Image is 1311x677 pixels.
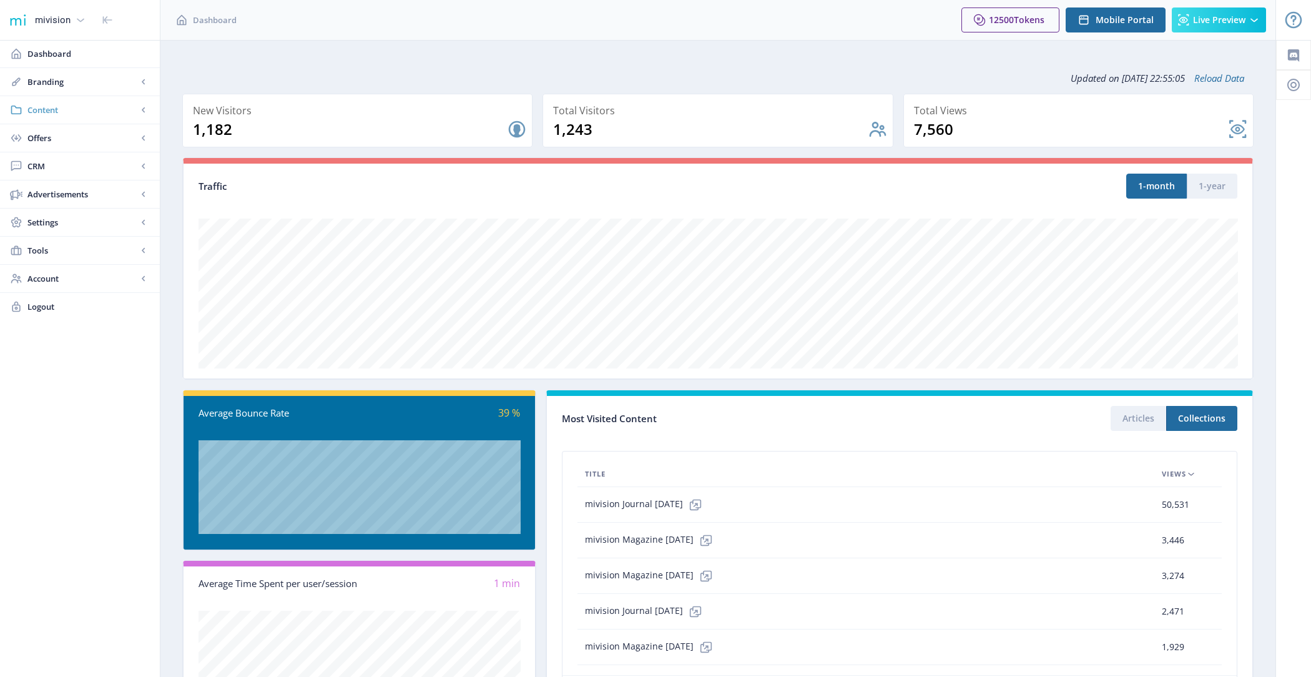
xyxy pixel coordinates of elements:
span: 39 % [498,406,520,420]
div: Total Visitors [553,102,887,119]
span: 3,446 [1162,533,1184,548]
span: Offers [27,132,137,144]
span: Settings [27,216,137,229]
span: Views [1162,467,1186,482]
span: Dashboard [27,47,150,60]
button: 1-year [1187,174,1237,199]
div: Traffic [199,179,718,194]
div: 1,182 [193,119,507,139]
div: New Visitors [193,102,527,119]
img: 1f20cf2a-1a19-485c-ac21-848c7d04f45b.png [7,10,27,30]
button: Live Preview [1172,7,1266,32]
div: Most Visited Content [562,409,900,428]
span: 2,471 [1162,604,1184,619]
span: 1,929 [1162,640,1184,655]
span: Title [585,467,606,482]
a: Reload Data [1185,72,1244,84]
span: Dashboard [193,14,237,26]
div: 1 min [360,576,521,591]
span: Mobile Portal [1096,15,1154,25]
span: 3,274 [1162,568,1184,583]
div: mivision [35,6,71,34]
span: Live Preview [1193,15,1245,25]
div: 1,243 [553,119,867,139]
button: 12500Tokens [961,7,1059,32]
span: Branding [27,76,137,88]
span: mivision Magazine [DATE] [585,563,719,588]
span: CRM [27,160,137,172]
span: Advertisements [27,188,137,200]
div: Average Time Spent per user/session [199,576,360,591]
span: mivision Journal [DATE] [585,492,708,517]
div: 7,560 [914,119,1228,139]
button: Mobile Portal [1066,7,1166,32]
span: Logout [27,300,150,313]
div: Updated on [DATE] 22:55:05 [182,62,1254,94]
span: mivision Journal [DATE] [585,599,708,624]
span: mivision Magazine [DATE] [585,635,719,660]
span: mivision Magazine [DATE] [585,528,719,553]
span: 50,531 [1162,497,1189,512]
span: Tokens [1014,14,1044,26]
button: 1-month [1126,174,1187,199]
span: Tools [27,244,137,257]
button: Collections [1166,406,1237,431]
span: Account [27,272,137,285]
button: Articles [1111,406,1166,431]
span: Content [27,104,137,116]
div: Average Bounce Rate [199,406,360,420]
div: Total Views [914,102,1248,119]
